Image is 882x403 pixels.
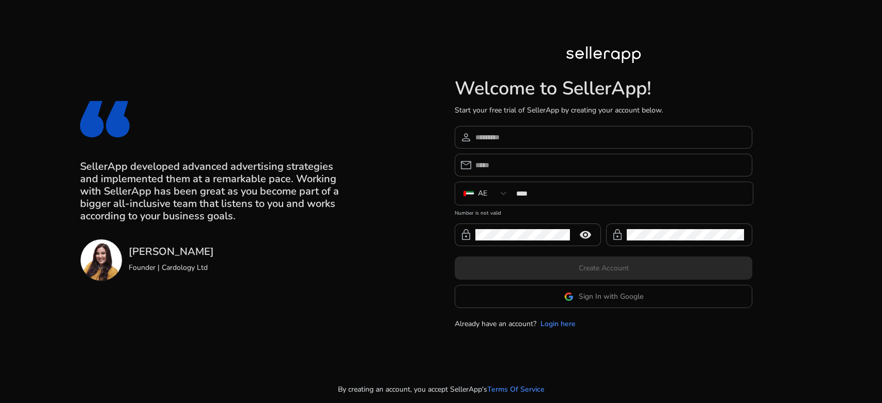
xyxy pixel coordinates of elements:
[455,318,536,329] p: Already have an account?
[460,159,472,171] span: email
[80,160,345,222] h3: SellerApp developed advanced advertising strategies and implemented them at a remarkable pace. Wo...
[611,229,624,241] span: lock
[460,131,472,143] span: person
[455,105,752,116] p: Start your free trial of SellerApp by creating your account below.
[129,262,214,273] p: Founder | Cardology Ltd
[460,229,472,241] span: lock
[455,206,752,217] mat-error: Number is not valid
[478,188,487,199] div: AE
[573,229,598,241] mat-icon: remove_red_eye
[540,318,576,329] a: Login here
[129,246,214,258] h3: [PERSON_NAME]
[455,77,752,100] h1: Welcome to SellerApp!
[487,384,545,395] a: Terms Of Service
